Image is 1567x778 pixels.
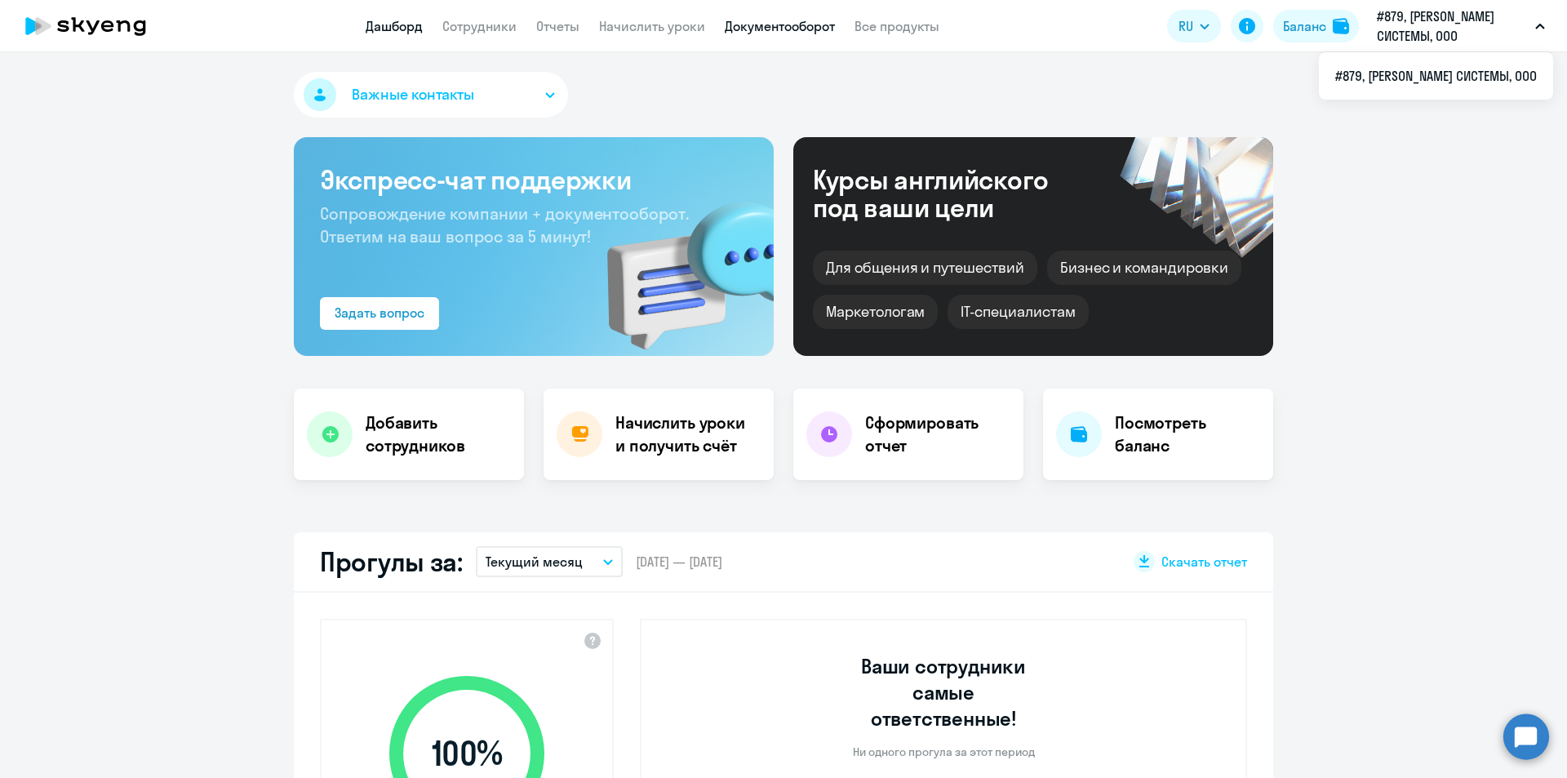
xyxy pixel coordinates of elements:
button: Текущий месяц [476,546,623,577]
a: Начислить уроки [599,18,705,34]
div: Курсы английского под ваши цели [813,166,1092,221]
span: Скачать отчет [1161,553,1247,571]
p: Текущий месяц [486,552,583,571]
img: balance [1333,18,1349,34]
h4: Сформировать отчет [865,411,1010,457]
button: #879, [PERSON_NAME] СИСТЕМЫ, ООО [1369,7,1553,46]
a: Сотрудники [442,18,517,34]
a: Документооборот [725,18,835,34]
div: Задать вопрос [335,303,424,322]
h4: Начислить уроки и получить счёт [615,411,757,457]
button: Важные контакты [294,72,568,118]
h4: Добавить сотрудников [366,411,511,457]
p: Ни одного прогула за этот период [853,745,1035,759]
a: Все продукты [855,18,939,34]
h3: Экспресс-чат поддержки [320,163,748,196]
span: Важные контакты [352,84,474,105]
a: Отчеты [536,18,579,34]
p: #879, [PERSON_NAME] СИСТЕМЫ, ООО [1377,7,1529,46]
div: Бизнес и командировки [1047,251,1241,285]
span: Сопровождение компании + документооборот. Ответим на ваш вопрос за 5 минут! [320,203,689,247]
span: 100 % [373,734,561,773]
img: bg-img [584,172,774,356]
button: Задать вопрос [320,297,439,330]
button: RU [1167,10,1221,42]
div: Маркетологам [813,295,938,329]
div: Баланс [1283,16,1326,36]
a: Дашборд [366,18,423,34]
div: Для общения и путешествий [813,251,1037,285]
button: Балансbalance [1273,10,1359,42]
div: IT-специалистам [948,295,1088,329]
span: [DATE] — [DATE] [636,553,722,571]
h2: Прогулы за: [320,545,463,578]
span: RU [1179,16,1193,36]
h4: Посмотреть баланс [1115,411,1260,457]
h3: Ваши сотрудники самые ответственные! [839,653,1049,731]
ul: RU [1319,52,1553,100]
